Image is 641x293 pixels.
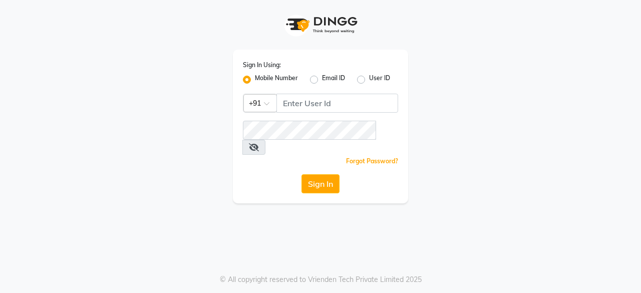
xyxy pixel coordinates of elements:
label: Email ID [322,74,345,86]
input: Username [243,121,376,140]
button: Sign In [301,174,340,193]
a: Forgot Password? [346,157,398,165]
label: Sign In Using: [243,61,281,70]
img: logo1.svg [280,10,361,40]
label: User ID [369,74,390,86]
input: Username [276,94,398,113]
label: Mobile Number [255,74,298,86]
